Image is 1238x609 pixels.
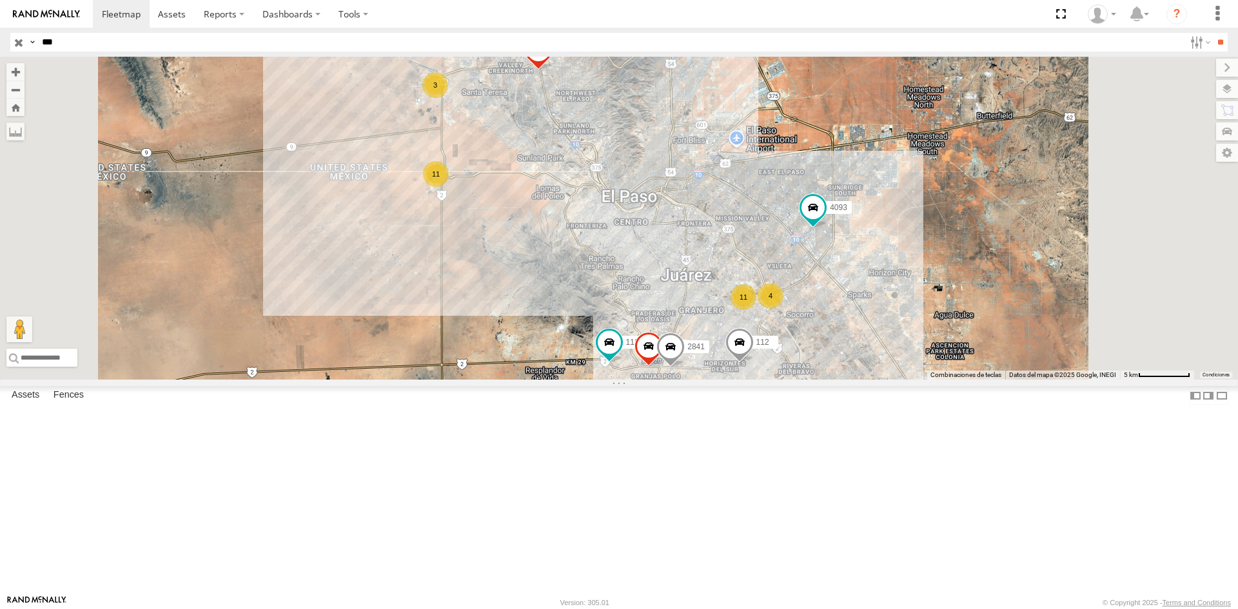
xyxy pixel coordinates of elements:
[6,122,25,140] label: Measure
[6,99,25,116] button: Zoom Home
[5,387,46,405] label: Assets
[1120,371,1194,380] button: Escala del mapa: 5 km por 77 píxeles
[6,81,25,99] button: Zoom out
[930,371,1001,380] button: Combinaciones de teclas
[626,338,644,347] span: 1124
[731,284,756,310] div: 11
[1185,33,1213,52] label: Search Filter Options
[13,10,80,19] img: rand-logo.svg
[7,596,66,609] a: Visit our Website
[1009,371,1116,378] span: Datos del mapa ©2025 Google, INEGI
[1215,386,1228,405] label: Hide Summary Table
[47,387,90,405] label: Fences
[1103,599,1231,606] div: © Copyright 2025 -
[560,599,609,606] div: Version: 305.01
[1124,371,1138,378] span: 5 km
[1163,599,1231,606] a: Terms and Conditions
[756,337,769,346] span: 112
[6,316,32,342] button: Arrastra el hombrecito naranja al mapa para abrir Street View
[1202,386,1215,405] label: Dock Summary Table to the Right
[1203,372,1230,378] a: Condiciones
[422,72,448,98] div: 3
[6,63,25,81] button: Zoom in
[830,202,847,211] span: 4093
[687,342,705,351] span: 2841
[1216,144,1238,162] label: Map Settings
[1166,4,1187,24] i: ?
[758,283,783,309] div: 4
[1189,386,1202,405] label: Dock Summary Table to the Left
[423,161,449,187] div: 11
[27,33,37,52] label: Search Query
[1083,5,1121,24] div: foxconn f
